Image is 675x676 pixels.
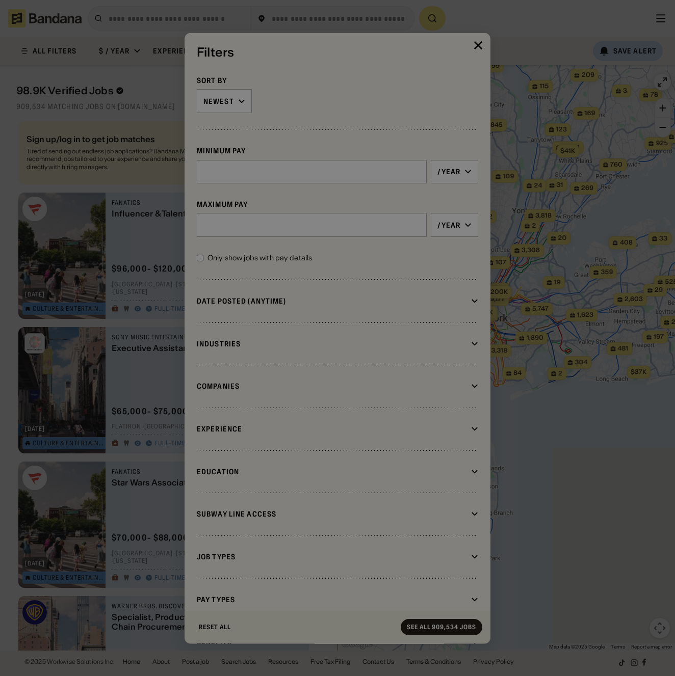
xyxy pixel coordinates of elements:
[197,509,467,519] div: Subway Line Access
[437,167,460,176] div: /year
[197,552,467,561] div: Job Types
[197,296,467,305] div: Date Posted (Anytime)
[197,382,467,391] div: Companies
[437,220,460,229] div: /year
[197,146,478,155] div: Minimum Pay
[197,594,467,604] div: Pay Types
[197,424,467,434] div: Experience
[197,467,467,476] div: Education
[207,253,312,263] div: Only show jobs with pay details
[197,200,478,209] div: Maximum Pay
[197,339,467,348] div: Industries
[407,624,476,630] div: See all 909,534 jobs
[197,76,478,85] div: Sort By
[199,624,231,630] div: Reset All
[203,96,234,105] div: Newest
[197,45,478,60] div: Filters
